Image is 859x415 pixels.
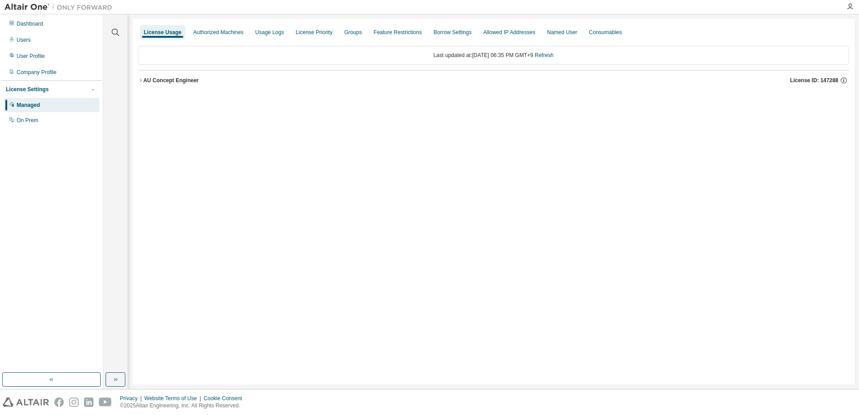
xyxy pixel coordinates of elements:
img: Altair One [4,3,117,12]
div: Dashboard [17,20,43,27]
img: facebook.svg [54,397,64,407]
div: Users [17,36,31,44]
div: Last updated at: [DATE] 06:35 PM GMT+9 [138,46,849,65]
span: License ID: 147288 [790,77,838,84]
div: Company Profile [17,69,57,76]
div: License Usage [144,29,182,36]
img: altair_logo.svg [3,397,49,407]
div: License Settings [6,86,49,93]
div: AU Concept Engineer [143,77,199,84]
div: Allowed IP Addresses [483,29,536,36]
div: Managed [17,102,40,109]
div: Borrow Settings [434,29,472,36]
div: User Profile [17,53,45,60]
p: © 2025 Altair Engineering, Inc. All Rights Reserved. [120,402,248,410]
img: instagram.svg [69,397,79,407]
div: Cookie Consent [204,395,247,402]
div: License Priority [296,29,332,36]
div: Authorized Machines [193,29,244,36]
div: On Prem [17,117,38,124]
div: Groups [344,29,362,36]
div: Consumables [589,29,622,36]
a: Refresh [535,52,553,58]
div: Usage Logs [255,29,284,36]
div: Website Terms of Use [144,395,204,402]
img: youtube.svg [99,397,112,407]
div: Named User [547,29,577,36]
div: Feature Restrictions [374,29,422,36]
div: Privacy [120,395,144,402]
button: AU Concept EngineerLicense ID: 147288 [138,71,849,90]
img: linkedin.svg [84,397,93,407]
